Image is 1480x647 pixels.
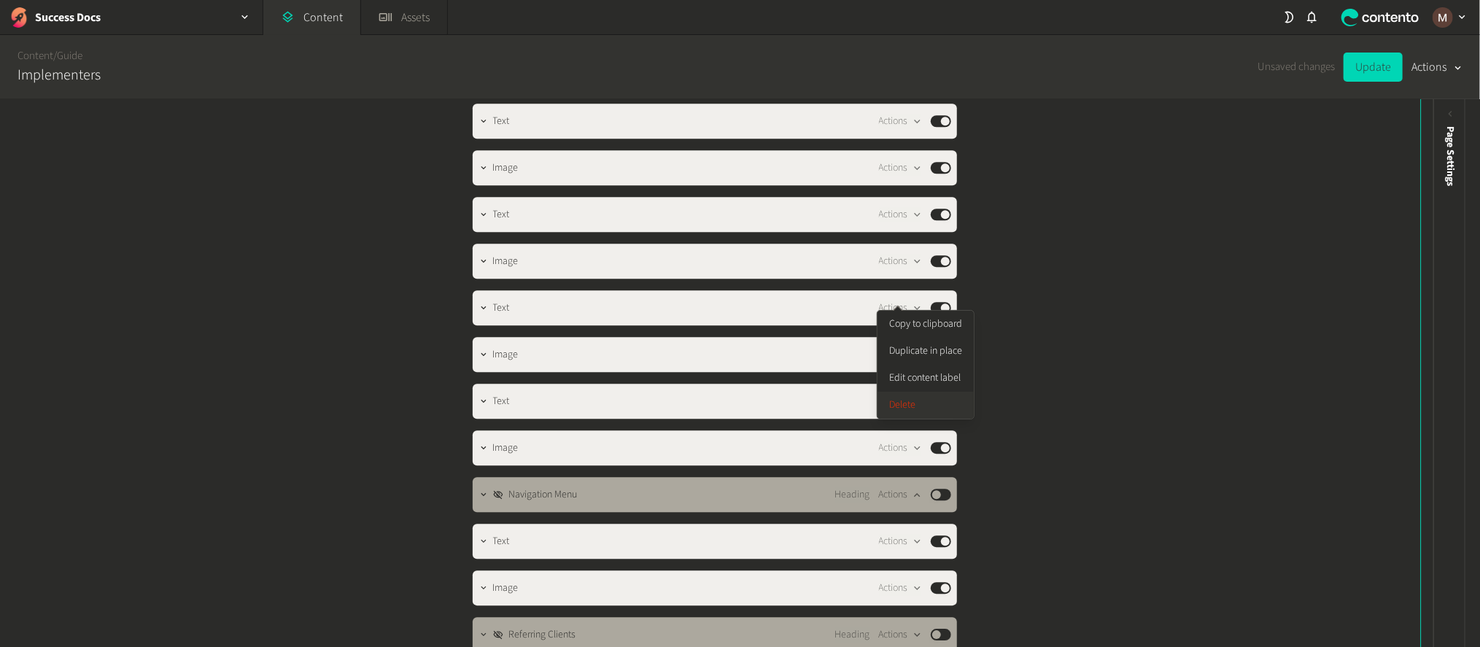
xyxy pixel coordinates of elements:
button: Actions [879,159,922,177]
button: Actions [879,579,922,597]
span: Heading [835,487,870,503]
button: Actions [879,252,922,270]
span: Text [493,534,510,549]
img: Marinel G [1433,7,1453,28]
span: Text [493,207,510,222]
button: Actions [879,206,922,223]
button: Edit content label [877,365,974,392]
span: Page Settings [1443,126,1458,186]
button: Actions [879,532,922,550]
button: Actions [1411,53,1462,82]
a: Content [18,48,53,63]
button: Actions [879,626,922,643]
div: Preview [1430,126,1445,163]
button: Duplicate in place [877,338,974,365]
button: Copy to clipboard [877,311,974,338]
a: Guide [57,48,82,63]
div: Actions [877,310,975,419]
button: Actions [879,112,922,130]
button: Actions [879,486,922,503]
span: Text [493,394,510,409]
span: Image [493,441,519,456]
button: Delete [877,392,974,419]
span: Image [493,254,519,269]
button: Update [1344,53,1403,82]
span: Unsaved changes [1258,59,1335,76]
span: Referring Clients [509,627,576,643]
button: Actions [879,439,922,457]
h2: Implementers [18,64,101,86]
span: Image [493,581,519,596]
button: Actions [879,299,922,317]
span: / [53,48,57,63]
span: Image [493,347,519,363]
span: Navigation Menu [509,487,578,503]
span: Text [493,301,510,316]
span: Heading [835,627,870,643]
img: Success Docs [9,7,29,28]
span: Image [493,160,519,176]
h2: Success Docs [35,9,101,26]
span: Text [493,114,510,129]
